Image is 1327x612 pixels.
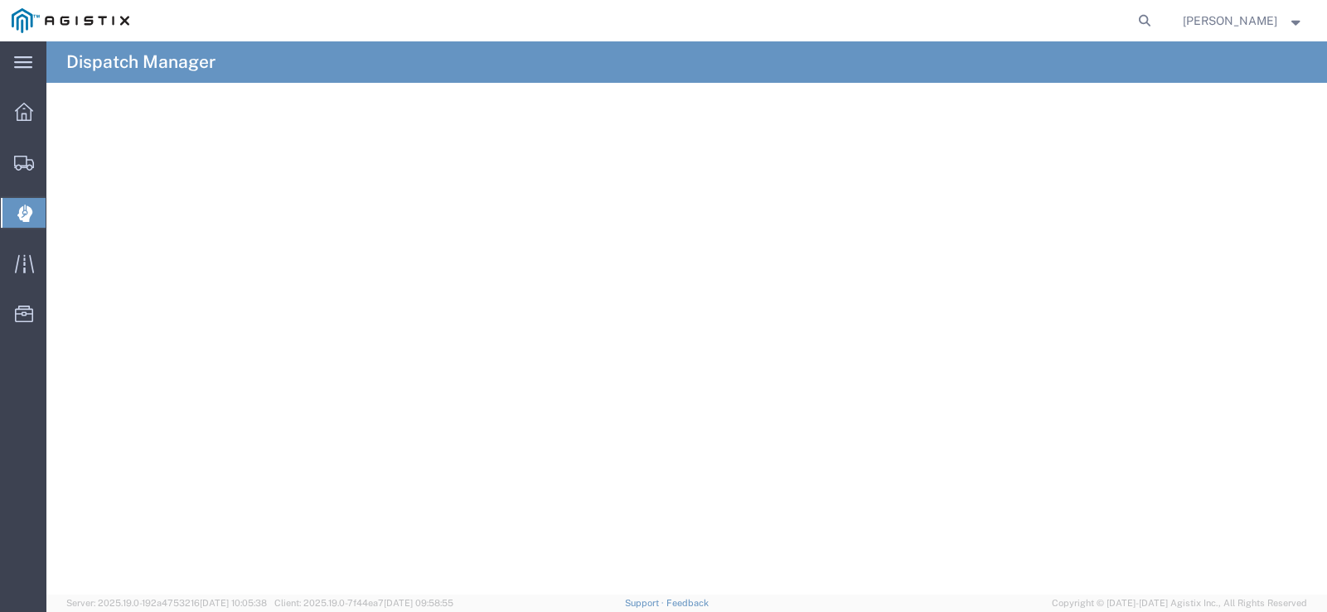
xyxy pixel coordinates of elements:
a: Feedback [666,598,709,608]
img: logo [12,8,129,33]
h4: Dispatch Manager [66,41,216,83]
span: Server: 2025.19.0-192a4753216 [66,598,267,608]
span: Copyright © [DATE]-[DATE] Agistix Inc., All Rights Reserved [1052,596,1307,610]
span: Octavio Torres [1183,12,1277,30]
a: Support [625,598,666,608]
span: [DATE] 09:58:55 [384,598,453,608]
span: Client: 2025.19.0-7f44ea7 [274,598,453,608]
button: [PERSON_NAME] [1182,11,1305,31]
span: [DATE] 10:05:38 [200,598,267,608]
